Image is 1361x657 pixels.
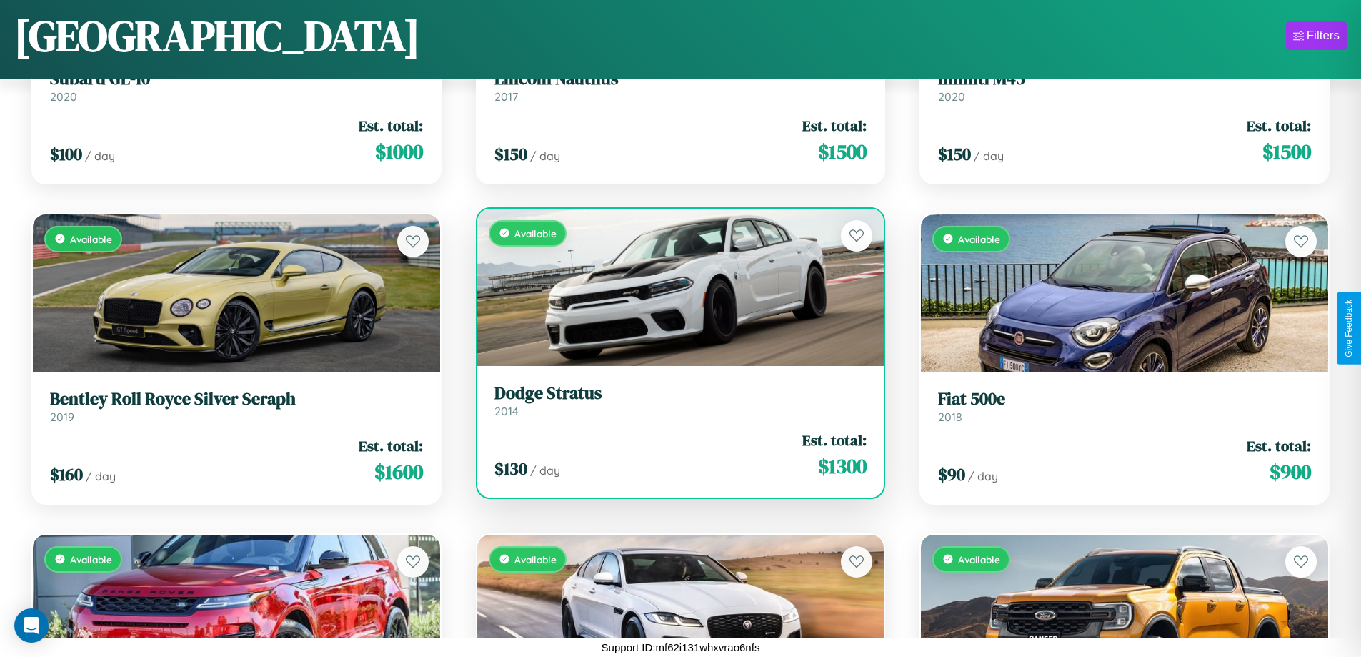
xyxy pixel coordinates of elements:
span: / day [530,149,560,163]
h3: Fiat 500e [938,389,1311,410]
span: $ 900 [1270,458,1311,486]
h3: Subaru GL-10 [50,69,423,89]
p: Support ID: mf62i131whxvrao6nfs [602,638,760,657]
h3: Dodge Stratus [494,383,867,404]
span: / day [85,149,115,163]
span: Est. total: [1247,435,1311,456]
span: / day [968,469,998,483]
span: $ 1500 [1262,137,1311,166]
h1: [GEOGRAPHIC_DATA] [14,6,420,65]
span: $ 150 [938,142,971,166]
div: Open Intercom Messenger [14,608,49,643]
h3: Lincoln Nautilus [494,69,867,89]
a: Dodge Stratus2014 [494,383,867,418]
span: $ 1500 [818,137,867,166]
span: Available [514,227,557,239]
h3: Infiniti M45 [938,69,1311,89]
span: Available [70,553,112,565]
span: Available [958,233,1000,245]
a: Lincoln Nautilus2017 [494,69,867,104]
a: Bentley Roll Royce Silver Seraph2019 [50,389,423,424]
span: Available [958,553,1000,565]
span: 2019 [50,410,74,424]
span: Available [514,553,557,565]
h3: Bentley Roll Royce Silver Seraph [50,389,423,410]
span: $ 130 [494,457,527,480]
a: Subaru GL-102020 [50,69,423,104]
a: Infiniti M452020 [938,69,1311,104]
span: 2018 [938,410,962,424]
span: / day [974,149,1004,163]
a: Fiat 500e2018 [938,389,1311,424]
button: Filters [1286,21,1347,50]
span: 2014 [494,404,519,418]
span: Available [70,233,112,245]
span: / day [86,469,116,483]
div: Filters [1307,29,1340,43]
span: $ 150 [494,142,527,166]
span: Est. total: [802,115,867,136]
span: 2017 [494,89,518,104]
span: $ 90 [938,463,965,486]
span: $ 1600 [374,458,423,486]
span: $ 1300 [818,452,867,480]
span: Est. total: [1247,115,1311,136]
span: Est. total: [359,115,423,136]
div: Give Feedback [1344,300,1354,357]
span: $ 160 [50,463,83,486]
span: 2020 [938,89,965,104]
span: $ 1000 [375,137,423,166]
span: Est. total: [359,435,423,456]
span: $ 100 [50,142,82,166]
span: / day [530,463,560,478]
span: 2020 [50,89,77,104]
span: Est. total: [802,430,867,450]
